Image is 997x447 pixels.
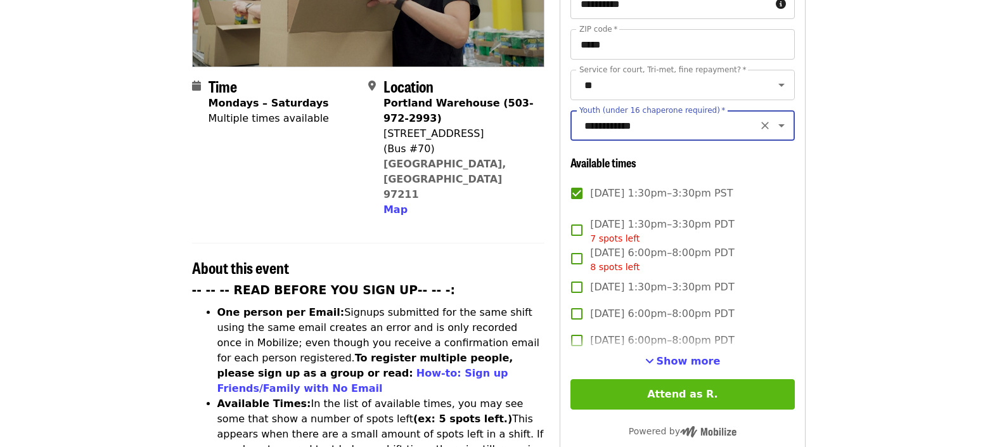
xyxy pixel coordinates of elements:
span: 7 spots left [590,233,640,243]
strong: Available Times: [217,398,311,410]
span: Available times [570,154,636,171]
button: Map [383,202,408,217]
span: [DATE] 6:00pm–8:00pm PDT [590,333,734,348]
span: [DATE] 6:00pm–8:00pm PDT [590,245,734,274]
button: Clear [756,117,774,134]
span: Time [209,75,237,97]
div: (Bus #70) [383,141,534,157]
a: How-to: Sign up Friends/Family with No Email [217,367,508,394]
span: Show more [657,355,721,367]
strong: Mondays – Saturdays [209,97,329,109]
button: Open [773,117,790,134]
img: Powered by Mobilize [680,426,736,437]
span: About this event [192,256,289,278]
label: Service for court, Tri-met, fine repayment? [579,66,747,74]
strong: -- -- -- READ BEFORE YOU SIGN UP-- -- -: [192,283,456,297]
span: 8 spots left [590,262,640,272]
label: ZIP code [579,25,617,33]
i: calendar icon [192,80,201,92]
span: [DATE] 1:30pm–3:30pm PST [590,186,733,201]
span: [DATE] 6:00pm–8:00pm PDT [590,306,734,321]
strong: Portland Warehouse (503-972-2993) [383,97,534,124]
label: Youth (under 16 chaperone required) [579,107,725,114]
span: Location [383,75,434,97]
input: ZIP code [570,29,794,60]
span: Powered by [629,426,736,436]
li: Signups submitted for the same shift using the same email creates an error and is only recorded o... [217,305,545,396]
button: Attend as R. [570,379,794,410]
button: See more timeslots [645,354,721,369]
i: map-marker-alt icon [368,80,376,92]
strong: (ex: 5 spots left.) [413,413,512,425]
button: Open [773,76,790,94]
span: Map [383,204,408,216]
span: [DATE] 1:30pm–3:30pm PDT [590,217,734,245]
a: [GEOGRAPHIC_DATA], [GEOGRAPHIC_DATA] 97211 [383,158,506,200]
div: Multiple times available [209,111,329,126]
div: [STREET_ADDRESS] [383,126,534,141]
strong: One person per Email: [217,306,345,318]
span: [DATE] 1:30pm–3:30pm PDT [590,280,734,295]
strong: To register multiple people, please sign up as a group or read: [217,352,513,379]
